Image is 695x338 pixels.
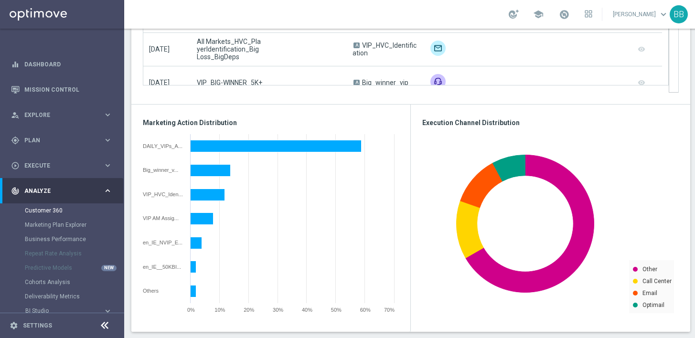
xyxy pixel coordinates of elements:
[101,265,117,271] div: NEW
[353,42,360,48] span: A
[143,167,183,173] div: Big_winner_vip
[143,264,183,270] div: en_IE__50KBIGBASSOLUCK__ALL_EMA_TAC_GM
[149,79,170,86] span: [DATE]
[103,110,112,119] i: keyboard_arrow_right
[353,80,360,85] span: A
[143,240,183,245] div: en_IE_NVIP_EMA_TAC_MIX_RB_HV_BW_50BONUS_2025_A
[11,111,103,119] div: Explore
[214,307,225,313] span: 10%
[11,77,112,102] div: Mission Control
[642,290,657,296] text: Email
[143,118,399,127] h3: Marketing Action Distribution
[430,74,446,89] img: Call Center
[25,207,99,214] a: Customer 360
[197,79,262,86] span: VIP_BIG-WINNER_5K+
[25,308,103,314] div: BI Studio
[24,112,103,118] span: Explore
[24,137,103,143] span: Plan
[612,7,670,21] a: [PERSON_NAME]keyboard_arrow_down
[642,302,664,308] text: Optimail
[143,288,183,294] div: Others
[197,38,263,61] span: All Markets_HVC_PlayerIdentification_Big Loss_BigDeps
[11,136,103,145] div: Plan
[302,307,312,313] span: 40%
[25,289,123,304] div: Deliverability Metrics
[11,187,20,195] i: track_changes
[25,308,94,314] span: BI Studio
[384,307,395,313] span: 70%
[11,137,113,144] button: gps_fixed Plan keyboard_arrow_right
[24,52,112,77] a: Dashboard
[25,218,123,232] div: Marketing Plan Explorer
[658,9,669,20] span: keyboard_arrow_down
[25,278,99,286] a: Cohorts Analysis
[25,235,99,243] a: Business Performance
[11,162,113,169] button: play_circle_outline Execute keyboard_arrow_right
[25,221,99,229] a: Marketing Plan Explorer
[11,161,103,170] div: Execute
[331,307,342,313] span: 50%
[642,278,672,285] text: Call Center
[533,9,544,20] span: school
[25,275,123,289] div: Cohorts Analysis
[11,111,113,119] button: person_search Explore keyboard_arrow_right
[103,306,112,316] i: keyboard_arrow_right
[11,111,20,119] i: person_search
[25,261,123,275] div: Predictive Models
[25,293,99,300] a: Deliverability Metrics
[143,143,183,149] div: DAILY_VIPs_ALL_GAMES
[353,42,417,57] span: VIP_HVC_Identification
[25,246,123,261] div: Repeat Rate Analysis
[24,77,112,102] a: Mission Control
[11,187,103,195] div: Analyze
[24,163,103,169] span: Execute
[11,187,113,195] button: track_changes Analyze keyboard_arrow_right
[273,307,283,313] span: 30%
[11,136,20,145] i: gps_fixed
[25,203,123,218] div: Customer 360
[23,323,52,328] a: Settings
[360,307,371,313] span: 60%
[25,307,113,315] button: BI Studio keyboard_arrow_right
[244,307,254,313] span: 20%
[10,321,18,330] i: settings
[422,118,679,127] h3: Execution Channel Distribution
[103,186,112,195] i: keyboard_arrow_right
[143,215,183,221] div: VIP AM Assigment
[11,86,113,94] button: Mission Control
[25,304,123,318] div: BI Studio
[362,79,408,86] span: Big_winner_vip
[11,60,20,69] i: equalizer
[670,5,688,23] div: BB
[25,232,123,246] div: Business Performance
[103,136,112,145] i: keyboard_arrow_right
[24,188,103,194] span: Analyze
[187,307,195,313] span: 0%
[11,61,113,68] button: equalizer Dashboard
[143,191,183,197] div: VIP_HVC_Identification
[430,41,446,56] img: Email
[11,161,20,170] i: play_circle_outline
[642,266,657,273] text: Other
[149,45,170,53] span: [DATE]
[103,161,112,170] i: keyboard_arrow_right
[11,52,112,77] div: Dashboard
